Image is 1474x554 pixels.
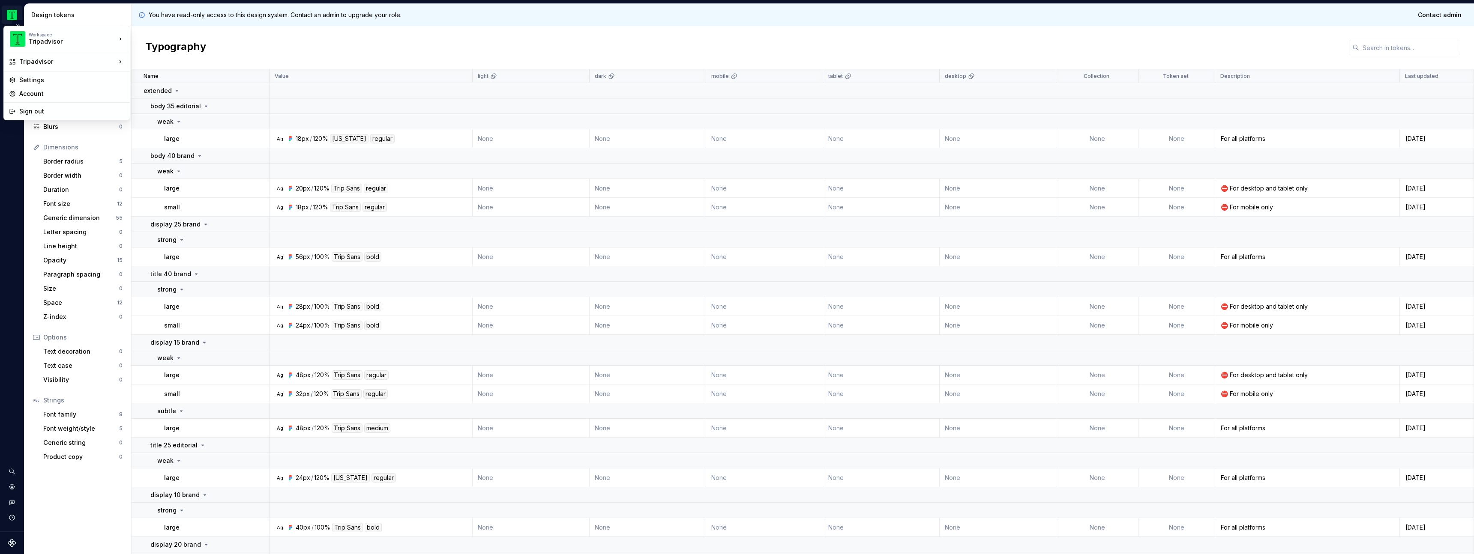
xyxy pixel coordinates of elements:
[29,32,116,37] div: Workspace
[10,31,25,47] img: 0ed0e8b8-9446-497d-bad0-376821b19aa5.png
[29,37,102,46] div: Tripadvisor
[19,107,125,116] div: Sign out
[19,89,125,98] div: Account
[19,57,116,66] div: Tripadvisor
[19,76,125,84] div: Settings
